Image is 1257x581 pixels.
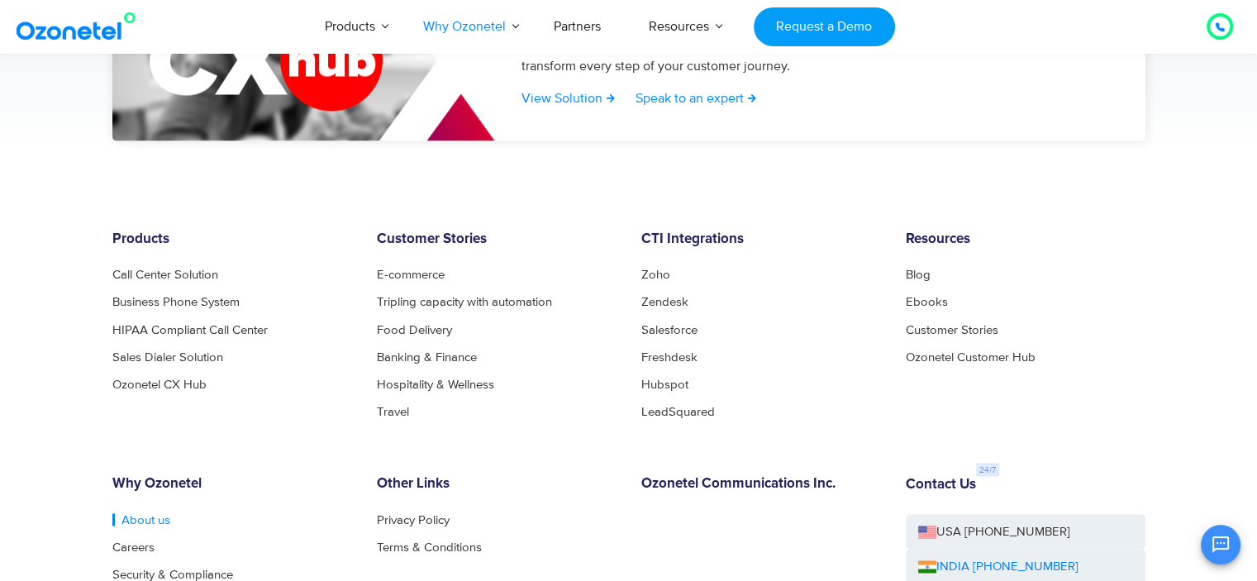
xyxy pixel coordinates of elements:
[906,231,1145,248] h6: Resources
[641,475,881,492] h6: Ozonetel Communications Inc.
[112,378,207,390] a: Ozonetel CX Hub
[906,350,1036,363] a: Ozonetel Customer Hub
[112,513,170,526] a: About us
[641,405,715,417] a: LeadSquared
[377,378,494,390] a: Hospitality & Wellness
[112,475,352,492] h6: Why Ozonetel
[906,269,931,281] a: Blog
[906,323,998,336] a: Customer Stories
[112,269,218,281] a: Call Center Solution
[641,350,698,363] a: Freshdesk
[377,541,482,553] a: Terms & Conditions
[112,296,240,308] a: Business Phone System
[112,231,352,248] h6: Products
[112,568,233,580] a: Security & Compliance
[377,350,477,363] a: Banking & Finance
[112,350,223,363] a: Sales Dialer Solution
[906,514,1145,550] a: USA [PHONE_NUMBER]
[521,92,602,105] span: View Solution
[906,476,976,493] h6: Contact Us
[1201,525,1240,564] button: Open chat
[906,296,948,308] a: Ebooks
[918,560,936,573] img: ind-flag.png
[377,269,445,281] a: E-commerce
[521,92,615,105] a: View Solution
[641,296,688,308] a: Zendesk
[754,7,895,46] a: Request a Demo
[641,231,881,248] h6: CTI Integrations
[377,323,452,336] a: Food Delivery
[918,557,1078,576] a: INDIA [PHONE_NUMBER]
[112,323,268,336] a: HIPAA Compliant Call Center
[377,475,617,492] h6: Other Links
[636,92,744,105] span: Speak to an expert
[636,92,756,105] a: Speak to an expert
[377,231,617,248] h6: Customer Stories
[641,269,670,281] a: Zoho
[641,323,698,336] a: Salesforce
[112,541,155,553] a: Careers
[377,513,450,526] a: Privacy Policy
[521,36,1104,76] p: Don’t stop at dialers. Our solution experts can show you how our AI-based omnichannel solution ca...
[641,378,688,390] a: Hubspot
[377,296,552,308] a: Tripling capacity with automation
[377,405,409,417] a: Travel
